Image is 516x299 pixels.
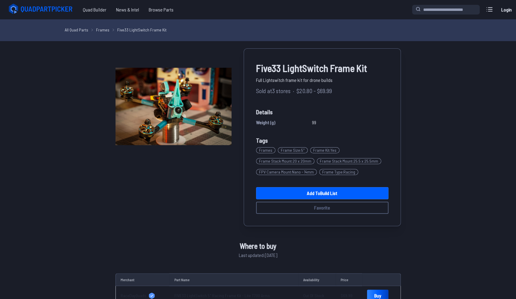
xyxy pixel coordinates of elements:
[256,158,314,164] span: Frame Stack Mount : 20 x 20mm
[310,145,342,156] a: Frame Kit:Yes
[297,86,332,95] span: $20.80 - $69.99
[298,273,336,286] td: Availability
[278,147,308,153] span: Frame Size : 5"
[174,293,270,298] a: FIVE33 LightSwitch 5" Racing Frame Kit - Lite T700 Arms
[65,27,88,33] a: All Quad Parts
[256,61,388,75] span: Five33 LightSwitch Frame Kit
[78,4,111,16] a: Quad Builder
[121,293,146,299] span: RaceDayQuads
[256,86,290,95] span: Sold at 3 stores
[256,202,388,214] button: Favorite
[144,4,178,16] a: Browse Parts
[117,27,167,33] a: Five33 LightSwitch Frame Kit
[96,27,109,33] a: Frames
[256,137,268,144] span: Tags
[256,107,388,116] span: Details
[310,147,339,153] span: Frame Kit : Yes
[256,145,278,156] a: Frames
[278,145,310,156] a: Frame Size:5"
[319,169,358,175] span: Frame Type : Racing
[115,273,170,286] td: Merchant
[317,158,381,164] span: Frame Stack Mount : 25.5 x 25.5mm
[256,119,275,126] span: Weight (g)
[256,156,317,167] a: Frame Stack Mount:20 x 20mm
[499,4,514,16] a: Login
[121,293,165,299] a: RaceDayQuads
[312,119,316,126] span: 99
[239,252,277,259] span: Last updated: [DATE]
[336,273,362,286] td: Price
[293,86,294,95] span: ·
[256,187,388,199] a: Add toBuild List
[319,167,361,177] a: Frame Type:Racing
[256,167,319,177] a: FPV Camera Mount:Nano - 14mm
[115,48,232,164] img: image
[256,169,317,175] span: FPV Camera Mount : Nano - 14mm
[256,147,275,153] span: Frames
[240,241,276,252] span: Where to buy
[256,76,388,84] span: Full Lightswitch frame kit for drone builds
[317,156,384,167] a: Frame Stack Mount:25.5 x 25.5mm
[169,273,298,286] td: Part Name
[111,4,144,16] a: News & Intel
